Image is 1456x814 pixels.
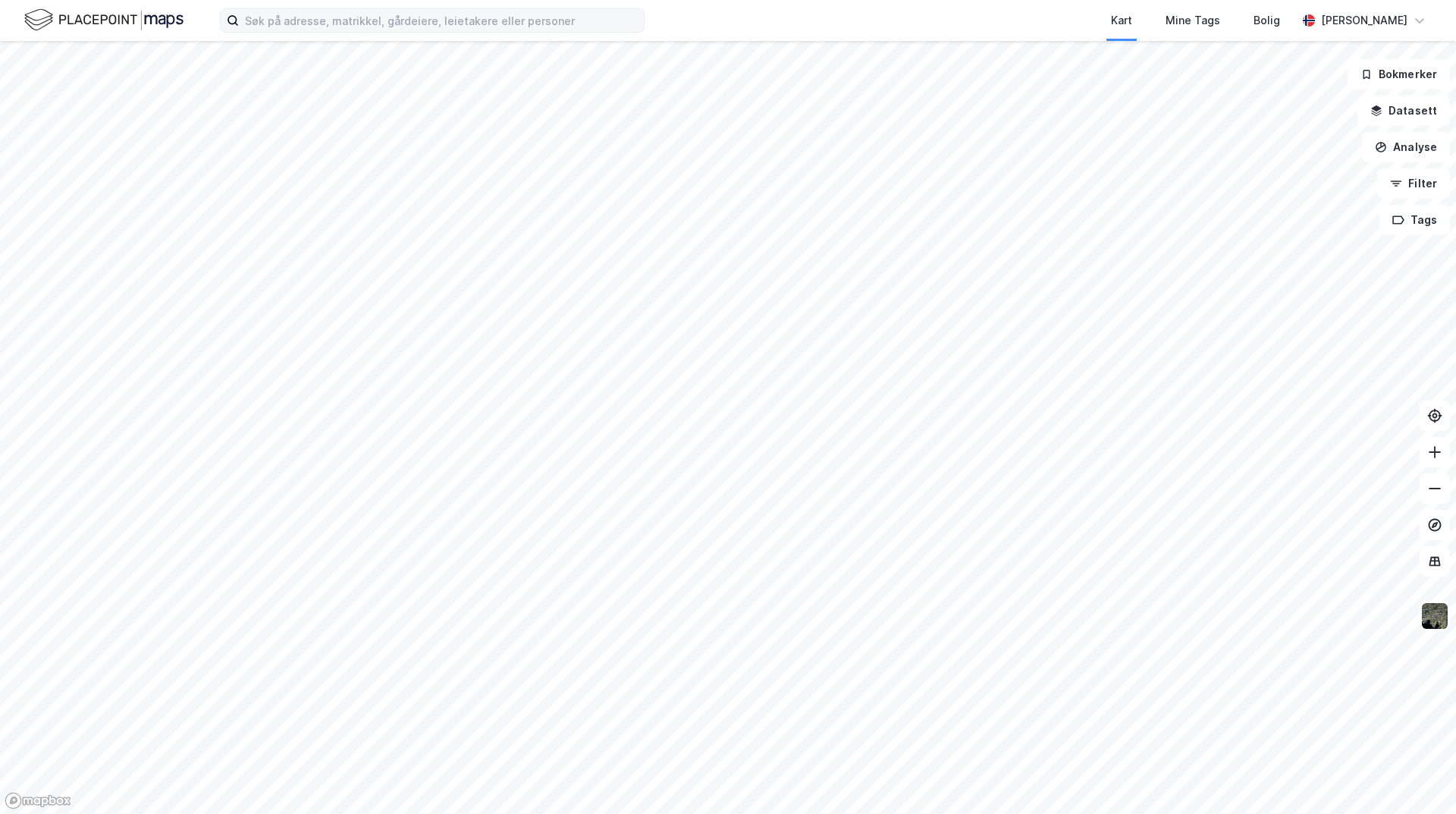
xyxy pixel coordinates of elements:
div: Kontrollprogram for chat [1380,741,1456,814]
input: Søk på adresse, matrikkel, gårdeiere, leietakere eller personer [239,9,644,32]
iframe: Chat Widget [1380,741,1456,814]
div: [PERSON_NAME] [1321,11,1407,30]
div: Bolig [1254,11,1280,30]
div: Kart [1111,11,1132,30]
img: logo.f888ab2527a4732fd821a326f86c7f29.svg [24,7,184,33]
div: Mine Tags [1166,11,1220,30]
